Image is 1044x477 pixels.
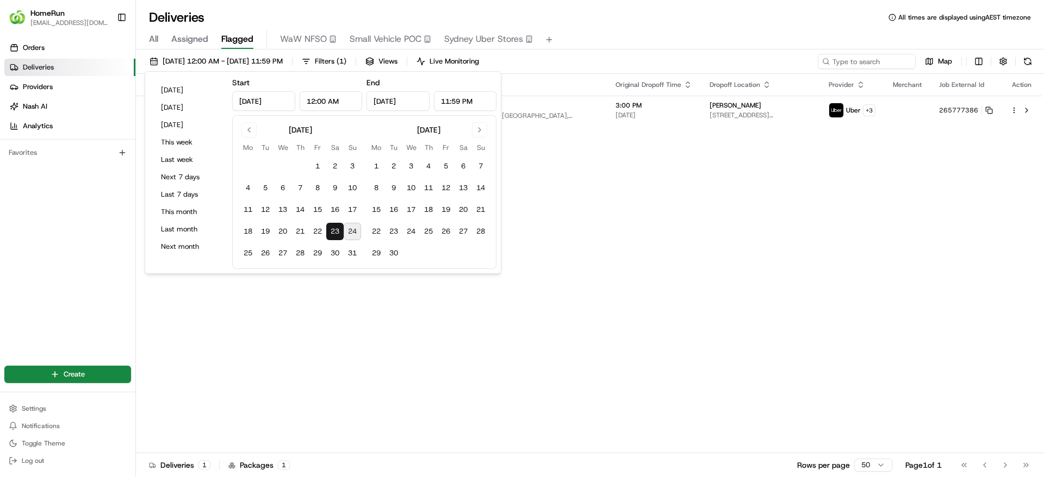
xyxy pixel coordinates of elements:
[22,404,46,413] span: Settings
[30,18,108,27] button: [EMAIL_ADDRESS][DOMAIN_NAME]
[344,158,361,175] button: 3
[239,142,257,153] th: Monday
[4,4,113,30] button: HomeRunHomeRun[EMAIL_ADDRESS][DOMAIN_NAME]
[366,78,380,87] label: End
[616,111,692,120] span: [DATE]
[938,57,952,66] span: Map
[420,142,437,153] th: Thursday
[274,142,291,153] th: Wednesday
[402,223,420,240] button: 24
[437,142,455,153] th: Friday
[23,43,45,53] span: Orders
[366,91,430,111] input: Date
[309,179,326,197] button: 8
[344,201,361,218] button: 17
[30,8,65,18] span: HomeRun
[437,179,455,197] button: 12
[368,142,385,153] th: Monday
[232,78,250,87] label: Start
[4,366,131,383] button: Create
[420,158,437,175] button: 4
[437,158,455,175] button: 5
[434,91,497,111] input: Time
[616,101,692,110] span: 3:00 PM
[455,158,472,175] button: 6
[4,401,131,416] button: Settings
[420,179,437,197] button: 11
[156,152,221,167] button: Last week
[22,439,65,448] span: Toggle Theme
[444,33,523,46] span: Sydney Uber Stores
[163,57,283,66] span: [DATE] 12:00 AM - [DATE] 11:59 PM
[455,201,472,218] button: 20
[156,100,221,115] button: [DATE]
[455,179,472,197] button: 13
[309,201,326,218] button: 15
[4,39,135,57] a: Orders
[156,204,221,219] button: This month
[710,80,760,89] span: Dropoff Location
[156,135,221,150] button: This week
[309,244,326,262] button: 29
[905,460,942,470] div: Page 1 of 1
[337,57,346,66] span: ( 1 )
[257,223,274,240] button: 19
[309,223,326,240] button: 22
[274,201,291,218] button: 13
[710,111,811,120] span: [STREET_ADDRESS][PERSON_NAME]
[368,201,385,218] button: 15
[326,179,344,197] button: 9
[257,244,274,262] button: 26
[920,54,957,69] button: Map
[22,456,44,465] span: Log out
[291,142,309,153] th: Thursday
[291,201,309,218] button: 14
[239,244,257,262] button: 25
[291,223,309,240] button: 21
[291,244,309,262] button: 28
[241,122,257,137] button: Go to previous month
[22,422,60,430] span: Notifications
[274,179,291,197] button: 6
[309,158,326,175] button: 1
[344,179,361,197] button: 10
[385,201,402,218] button: 16
[385,244,402,262] button: 30
[385,179,402,197] button: 9
[344,244,361,262] button: 31
[368,223,385,240] button: 22
[257,201,274,218] button: 12
[326,142,344,153] th: Saturday
[149,9,204,26] h1: Deliveries
[472,142,489,153] th: Sunday
[274,223,291,240] button: 20
[368,158,385,175] button: 1
[326,158,344,175] button: 2
[893,80,922,89] span: Merchant
[344,223,361,240] button: 24
[818,54,916,69] input: Type to search
[4,144,131,161] div: Favorites
[257,142,274,153] th: Tuesday
[326,244,344,262] button: 30
[274,244,291,262] button: 27
[863,104,875,116] button: +3
[300,91,363,111] input: Time
[797,460,850,470] p: Rows per page
[4,453,131,468] button: Log out
[309,142,326,153] th: Friday
[368,244,385,262] button: 29
[437,223,455,240] button: 26
[9,9,26,26] img: HomeRun
[156,239,221,254] button: Next month
[326,223,344,240] button: 23
[156,187,221,202] button: Last 7 days
[4,98,135,115] a: Nash AI
[939,106,978,115] span: 265777386
[385,223,402,240] button: 23
[616,80,681,89] span: Original Dropoff Time
[156,117,221,133] button: [DATE]
[368,179,385,197] button: 8
[228,460,290,470] div: Packages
